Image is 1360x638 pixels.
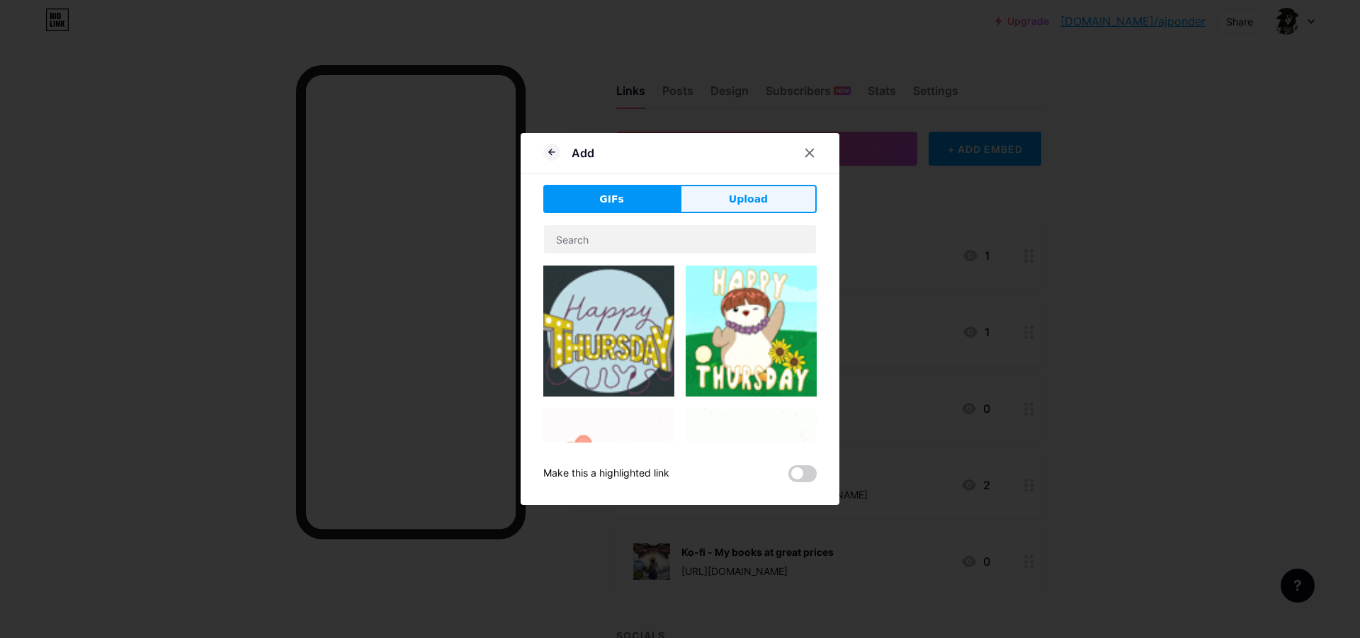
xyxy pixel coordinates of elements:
[729,192,768,207] span: Upload
[544,225,816,254] input: Search
[686,408,817,520] img: Gihpy
[543,185,680,213] button: GIFs
[599,192,624,207] span: GIFs
[686,266,817,397] img: Gihpy
[572,144,594,161] div: Add
[543,465,669,482] div: Make this a highlighted link
[543,408,674,539] img: Gihpy
[680,185,817,213] button: Upload
[543,266,674,397] img: Gihpy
